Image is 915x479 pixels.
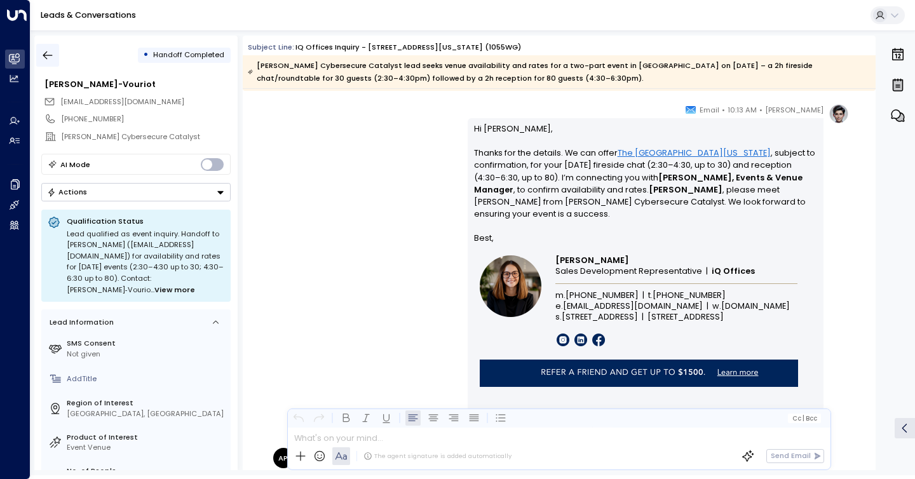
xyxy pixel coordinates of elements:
[46,317,114,328] div: Lead Information
[706,266,708,276] font: |
[67,229,224,296] div: Lead qualified as event inquiry. Handoff to [PERSON_NAME] ([EMAIL_ADDRESS][DOMAIN_NAME]) for avai...
[67,408,226,419] div: [GEOGRAPHIC_DATA], [GEOGRAPHIC_DATA]
[67,338,226,349] label: SMS Consent
[60,97,184,107] span: [EMAIL_ADDRESS][DOMAIN_NAME]
[273,448,294,468] div: AP
[41,183,231,201] div: Button group with a nested menu
[721,301,790,311] a: [DOMAIN_NAME]
[759,104,762,116] span: •
[803,415,804,422] span: |
[61,114,230,125] div: [PHONE_NUMBER]
[291,410,306,426] button: Undo
[311,410,327,426] button: Redo
[555,266,702,276] span: Sales Development Representative
[647,312,724,322] span: [STREET_ADDRESS]
[41,10,136,20] a: Leads & Conversations
[712,301,721,311] span: w.
[295,42,521,53] div: iQ Offices Inquiry - [STREET_ADDRESS][US_STATE] (1055WG)
[700,104,719,116] span: Email
[61,132,230,142] div: [PERSON_NAME] Cybersecure Catalyst
[474,123,818,233] p: Hi [PERSON_NAME], Thanks for the details. We can offer , subject to confirmation, for your [DATE]...
[649,184,722,195] strong: [PERSON_NAME]
[474,172,804,195] strong: [PERSON_NAME], Events & Venue Manager
[248,59,869,84] div: [PERSON_NAME] Cybersecure Catalyst lead seeks venue availability and rates for a two-part event i...
[67,216,224,226] p: Qualification Status
[722,104,725,116] span: •
[60,158,90,171] div: AI Mode
[248,42,294,52] span: Subject Line:
[154,285,195,296] span: View more
[829,104,849,124] img: profile-logo.png
[618,147,771,159] a: The [GEOGRAPHIC_DATA][US_STATE]
[67,466,226,476] label: No. of People
[728,104,757,116] span: 10:13 AM
[67,349,226,360] div: Not given
[642,311,644,322] font: |
[67,432,226,443] label: Product of Interest
[143,46,149,64] div: •
[555,312,562,322] span: s.
[707,300,708,311] font: |
[555,255,629,266] span: [PERSON_NAME]
[47,187,87,196] div: Actions
[648,290,653,300] span: t.
[555,301,563,311] span: e.
[60,97,184,107] span: apetitvouriot@torontomu.ca
[41,183,231,201] button: Actions
[765,104,823,116] span: [PERSON_NAME]
[562,312,638,322] span: [STREET_ADDRESS]
[44,78,230,90] div: [PERSON_NAME]-Vouriot
[563,301,703,311] a: [EMAIL_ADDRESS][DOMAIN_NAME]
[363,452,512,461] div: The agent signature is added automatically
[653,290,726,300] a: [PHONE_NUMBER]
[67,442,226,453] div: Event Venue
[153,50,224,60] span: Handoff Completed
[67,398,226,408] label: Region of Interest
[566,290,639,300] a: [PHONE_NUMBER]
[474,232,818,244] p: Best,
[67,374,226,384] div: AddTitle
[788,414,821,423] button: Cc|Bcc
[642,290,644,300] font: |
[555,290,566,300] span: m.
[792,415,817,422] span: Cc Bcc
[712,266,755,276] a: iQ Offices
